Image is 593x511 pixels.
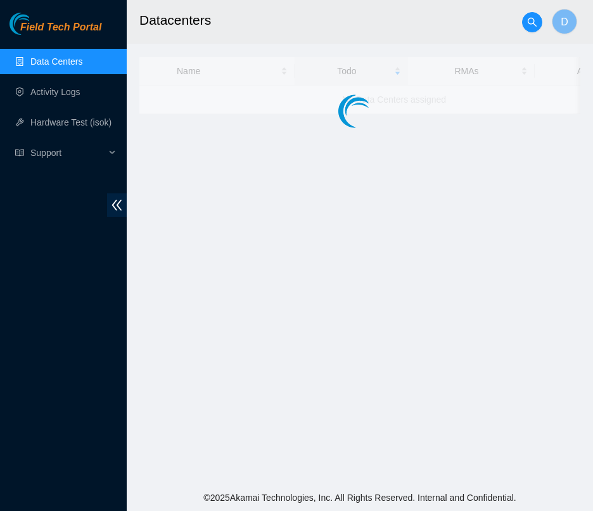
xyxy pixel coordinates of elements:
[107,193,127,217] span: double-left
[30,117,112,127] a: Hardware Test (isok)
[15,148,24,157] span: read
[30,140,105,165] span: Support
[10,13,64,35] img: Akamai Technologies
[10,23,101,39] a: Akamai TechnologiesField Tech Portal
[30,56,82,67] a: Data Centers
[20,22,101,34] span: Field Tech Portal
[552,9,577,34] button: D
[561,14,568,30] span: D
[522,12,542,32] button: search
[523,17,542,27] span: search
[30,87,80,97] a: Activity Logs
[127,484,593,511] footer: © 2025 Akamai Technologies, Inc. All Rights Reserved. Internal and Confidential.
